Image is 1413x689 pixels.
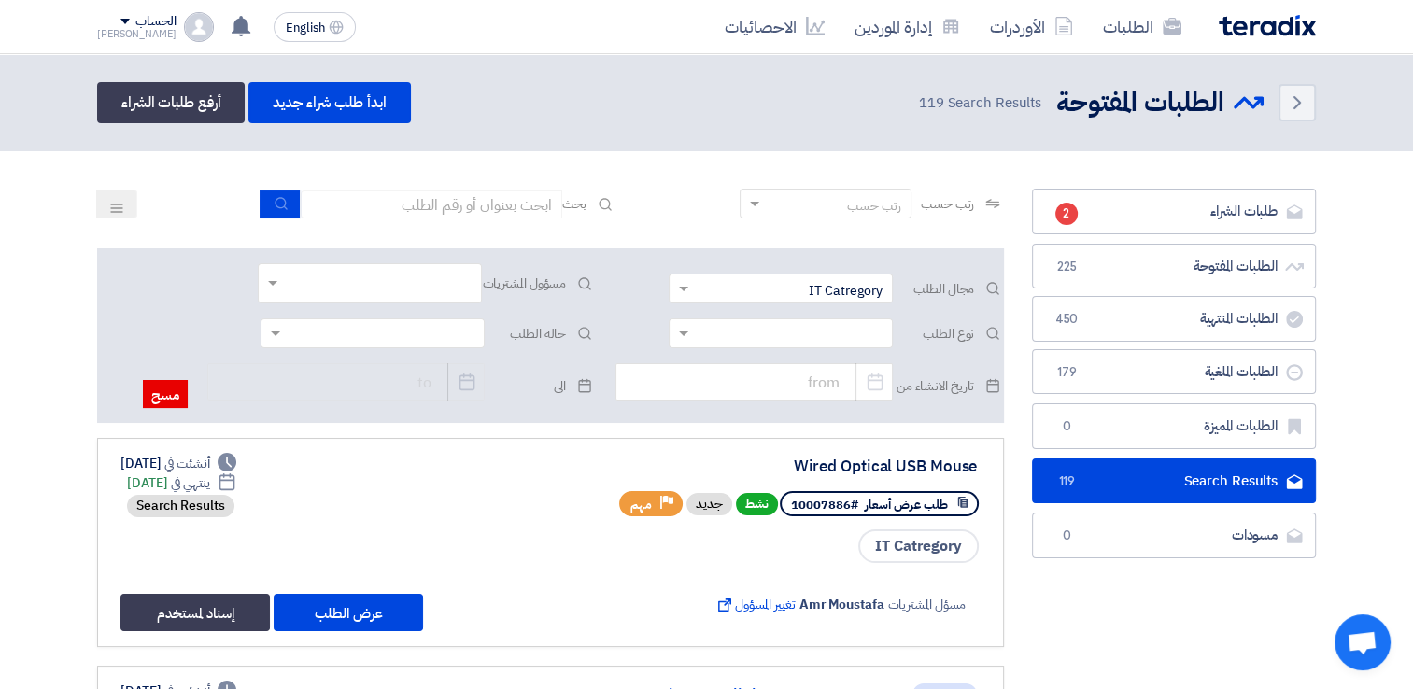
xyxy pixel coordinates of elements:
[286,21,325,35] span: English
[1055,258,1078,276] span: 225
[97,29,177,39] div: [PERSON_NAME]
[686,493,732,515] div: جديد
[143,380,188,408] button: مسح
[485,324,566,344] span: حالة الطلب
[1055,472,1078,491] span: 119
[975,5,1088,49] a: الأوردرات
[736,493,778,515] span: نشط
[1055,310,1078,329] span: 450
[710,5,840,49] a: الاحصائيات
[301,190,562,218] input: ابحث بعنوان أو رقم الطلب
[921,194,974,214] span: رتب حسب
[791,496,858,513] span: #10007886
[274,594,423,631] button: عرض الطلب
[1056,85,1224,121] h2: الطلبات المفتوحة
[120,594,270,631] button: إسناد لمستخدم
[1219,15,1316,36] img: Teradix logo
[135,14,176,30] div: الحساب
[630,496,652,513] span: مهم
[840,5,975,49] a: إدارة الموردين
[207,363,485,401] input: to
[887,595,966,614] span: مسؤل المشتريات
[1055,527,1078,545] span: 0
[1032,458,1316,504] a: Search Results119
[1032,296,1316,342] a: الطلبات المنتهية450
[1032,349,1316,395] a: الطلبات الملغية179
[1335,614,1391,670] div: Open chat
[562,194,586,214] span: بحث
[274,12,356,42] button: English
[1032,244,1316,289] a: الطلبات المفتوحة225
[714,595,796,614] span: تغيير المسؤول
[858,529,979,563] span: IT Catregory
[893,279,974,299] span: مجال الطلب
[164,454,209,473] span: أنشئت في
[248,82,410,123] a: ابدأ طلب شراء جديد
[97,82,245,123] a: أرفع طلبات الشراء
[615,363,893,401] input: from
[1055,203,1078,225] span: 2
[171,473,209,493] span: ينتهي في
[847,196,901,216] div: رتب حسب
[1032,403,1316,449] a: الطلبات المميزة0
[603,458,977,475] div: Wired Optical USB Mouse
[127,473,236,493] div: [DATE]
[485,376,566,396] span: الى
[799,595,884,614] span: Amr Moustafa
[919,92,1041,114] span: Search Results
[1032,513,1316,558] a: مسودات0
[893,324,974,344] span: نوع الطلب
[1055,363,1078,382] span: 179
[865,496,948,513] span: طلب عرض أسعار
[893,376,974,396] span: تاريخ الانشاء من
[1032,189,1316,234] a: طلبات الشراء2
[1055,417,1078,436] span: 0
[919,92,944,113] span: 119
[184,12,214,42] img: profile_test.png
[127,495,234,517] div: Search Results
[120,454,236,473] div: [DATE]
[1088,5,1196,49] a: الطلبات
[482,274,566,293] span: مسؤول المشتريات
